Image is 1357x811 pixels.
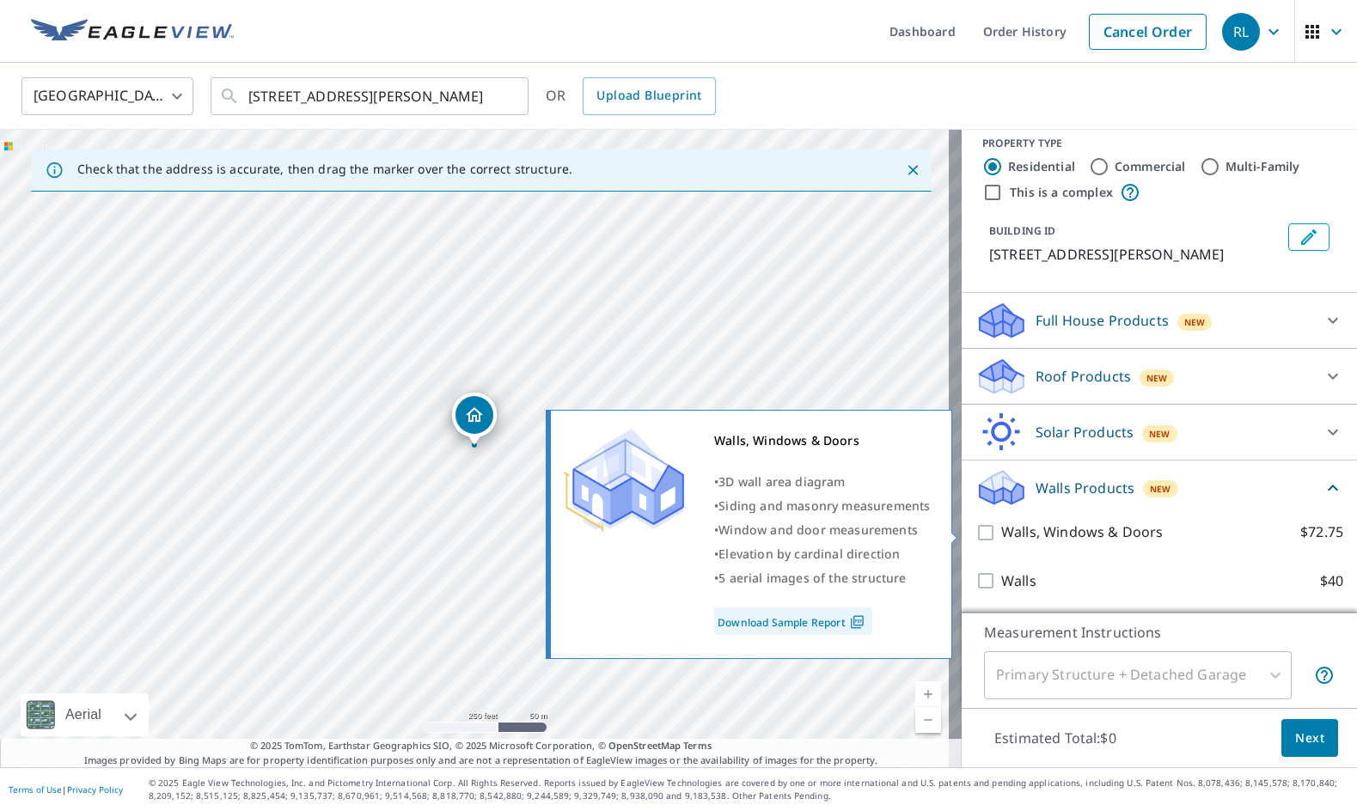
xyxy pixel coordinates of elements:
[31,19,234,45] img: EV Logo
[583,77,715,115] a: Upload Blueprint
[1001,521,1163,543] p: Walls, Windows & Doors
[718,473,845,490] span: 3D wall area diagram
[596,85,701,107] span: Upload Blueprint
[67,784,123,796] a: Privacy Policy
[975,300,1343,341] div: Full House ProductsNew
[1184,315,1206,329] span: New
[1314,665,1335,686] span: Your report will include the primary structure and a detached garage if one exists.
[1036,310,1169,331] p: Full House Products
[989,223,1055,238] p: BUILDING ID
[9,784,62,796] a: Terms of Use
[21,72,193,120] div: [GEOGRAPHIC_DATA]
[1295,728,1324,749] span: Next
[1010,184,1113,201] label: This is a complex
[975,412,1343,453] div: Solar ProductsNew
[21,693,149,736] div: Aerial
[975,467,1343,508] div: Walls ProductsNew
[1149,427,1171,441] span: New
[1288,223,1329,251] button: Edit building 1
[1089,14,1207,50] a: Cancel Order
[984,651,1292,699] div: Primary Structure + Detached Garage
[1036,422,1134,442] p: Solar Products
[982,136,1336,151] div: PROPERTY TYPE
[1115,158,1186,175] label: Commercial
[846,614,869,630] img: Pdf Icon
[714,518,930,542] div: •
[1281,719,1338,758] button: Next
[981,719,1130,757] p: Estimated Total: $0
[1300,521,1343,543] p: $72.75
[1146,371,1168,385] span: New
[1008,158,1075,175] label: Residential
[714,542,930,566] div: •
[1036,366,1131,387] p: Roof Products
[718,546,900,562] span: Elevation by cardinal direction
[915,681,941,707] a: Current Level 17, Zoom In
[452,393,497,446] div: Dropped pin, building 1, Residential property, 356 Kate Downing Rd Plainfield, CT 06374
[60,693,107,736] div: Aerial
[902,159,924,181] button: Close
[248,72,493,120] input: Search by address or latitude-longitude
[975,356,1343,397] div: Roof ProductsNew
[1226,158,1300,175] label: Multi-Family
[718,521,918,538] span: Window and door measurements
[718,497,930,514] span: Siding and masonry measurements
[714,494,930,518] div: •
[1150,482,1171,496] span: New
[714,470,930,494] div: •
[714,607,872,635] a: Download Sample Report
[608,739,681,752] a: OpenStreetMap
[683,739,712,752] a: Terms
[989,244,1281,265] p: [STREET_ADDRESS][PERSON_NAME]
[1320,570,1343,592] p: $40
[564,429,684,532] img: Premium
[1222,13,1260,51] div: RL
[718,570,906,586] span: 5 aerial images of the structure
[984,622,1335,643] p: Measurement Instructions
[9,784,123,795] p: |
[714,566,930,590] div: •
[546,77,716,115] div: OR
[714,429,930,453] div: Walls, Windows & Doors
[250,739,712,753] span: © 2025 TomTom, Earthstar Geographics SIO, © 2025 Microsoft Corporation, ©
[1036,478,1134,498] p: Walls Products
[77,162,572,177] p: Check that the address is accurate, then drag the marker over the correct structure.
[149,777,1348,802] p: © 2025 Eagle View Technologies, Inc. and Pictometry International Corp. All Rights Reserved. Repo...
[915,707,941,733] a: Current Level 17, Zoom Out
[1001,570,1036,592] p: Walls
